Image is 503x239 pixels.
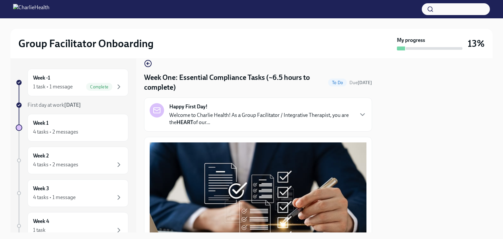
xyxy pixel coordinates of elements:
div: 1 task • 1 message [33,83,73,90]
a: Week -11 task • 1 messageComplete [16,69,128,96]
a: First day at work[DATE] [16,101,128,109]
h4: Week One: Essential Compliance Tasks (~6.5 hours to complete) [144,73,326,92]
h6: Week 3 [33,185,49,192]
span: To Do [328,80,347,85]
span: First day at work [28,102,81,108]
h6: Week -1 [33,74,50,82]
h6: Week 4 [33,218,49,225]
h2: Group Facilitator Onboarding [18,37,154,50]
span: Complete [86,84,112,89]
span: Due [349,80,372,85]
a: Week 34 tasks • 1 message [16,179,128,207]
strong: Happy First Day! [169,103,208,110]
div: 1 task [33,227,46,234]
h3: 13% [468,38,485,49]
div: 4 tasks • 1 message [33,194,76,201]
h6: Week 1 [33,119,48,127]
div: 4 tasks • 2 messages [33,128,78,136]
a: Week 24 tasks • 2 messages [16,147,128,174]
img: CharlieHealth [13,4,49,14]
strong: My progress [397,37,425,44]
span: September 9th, 2025 10:00 [349,80,372,86]
strong: HEART [177,119,193,125]
h6: Week 2 [33,152,49,159]
strong: [DATE] [358,80,372,85]
a: Week 14 tasks • 2 messages [16,114,128,141]
strong: [DATE] [64,102,81,108]
div: 4 tasks • 2 messages [33,161,78,168]
p: Welcome to Charlie Health! As a Group Facilitator / Integrative Therapist, you are the of our... [169,112,353,126]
